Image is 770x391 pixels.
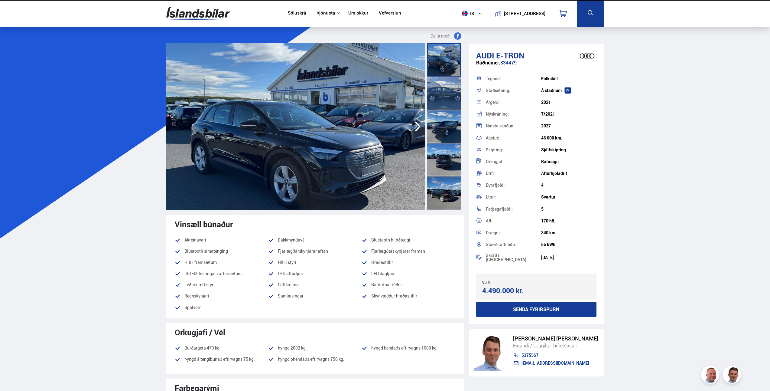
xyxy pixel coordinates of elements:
div: 340 km [541,230,596,235]
span: e-tron [496,50,524,61]
li: Fjarlægðarskynjarar aftan [268,248,362,255]
div: Verð: [482,280,536,284]
button: Deila með: [428,32,464,40]
div: Drægni: [486,231,541,235]
a: [STREET_ADDRESS] [490,5,549,22]
div: Afl: [486,219,541,223]
div: Litur: [486,195,541,199]
div: 5 [541,207,596,212]
div: Staðsetning: [486,88,541,93]
div: 4 [541,183,596,188]
div: 2027 [541,123,596,128]
div: Fólksbíll [541,76,596,81]
button: Senda fyrirspurn [476,302,597,317]
li: Hraðastillir [362,259,455,266]
div: 46 000 km. [541,136,596,140]
li: Akreinavari [175,236,268,244]
div: Tegund: [486,77,541,81]
li: LED afturljós [268,270,362,277]
li: Regnskynjari [175,292,268,300]
li: Þyngd óhemlaðs eftirvagns 750 kg. [268,356,362,367]
li: Skynvæddur hraðastillir [362,292,455,300]
div: 4.490.000 kr. [482,287,534,295]
a: Söluskrá [288,10,306,17]
div: 7/2021 [541,112,596,117]
li: Hiti í stýri [268,259,362,266]
img: siFngHWaQ9KaOqBr.png [702,366,720,385]
div: Árgerð: [486,100,541,104]
span: is [460,11,475,16]
div: Skipting: [486,148,541,152]
div: Afturhjóladrif [541,171,596,176]
a: Vefverslun [379,10,401,17]
li: Þyngd hemlaðs eftirvagns 1000 kg. [362,344,455,352]
a: [EMAIL_ADDRESS][DOMAIN_NAME] [513,361,598,366]
div: 2021 [541,100,596,105]
img: 3611282.jpeg [166,43,425,210]
li: LED dagljós [362,270,455,277]
li: Samlæsingar [268,292,362,300]
div: Rafmagn [541,159,596,164]
div: Vinsæll búnaður [175,220,455,229]
div: Skráð í [GEOGRAPHIC_DATA]: [486,253,541,262]
li: Loftkæling [268,281,362,288]
li: ISOFIX festingar í aftursætum [175,270,268,277]
li: Leðurklætt stýri [175,281,268,288]
div: [PERSON_NAME] [PERSON_NAME] [513,335,598,342]
button: [STREET_ADDRESS] [506,11,543,16]
li: Bluetooth hljóðtengi [362,236,455,244]
div: 834479 [476,60,597,72]
div: Orkugjafi / Vél [175,328,455,337]
span: Audi [476,50,494,61]
img: svg+xml;base64,PHN2ZyB4bWxucz0iaHR0cDovL3d3dy53My5vcmcvMjAwMC9zdmciIHdpZHRoPSI1MTIiIGhlaWdodD0iNT... [462,11,468,16]
div: Stærð rafhlöðu: [486,242,541,247]
div: Á staðnum [541,88,596,93]
div: 55 kWh [541,242,596,247]
img: FbJEzSuNWCJXmdc-.webp [724,366,742,385]
div: Farþegafjöldi: [486,207,541,211]
li: Þyngd 2002 kg. [268,344,362,352]
div: Næsta skoðun: [486,124,541,128]
li: Fjarlægðarskynjarar framan [362,248,455,255]
li: Bluetooth símatenging [175,248,268,255]
div: Orkugjafi: [486,159,541,164]
div: Svartur [541,195,596,199]
div: Dyrafjöldi: [486,183,541,187]
div: Nýskráning: [486,112,541,116]
li: Bakkmyndavél [268,236,362,244]
div: Drif: [486,171,541,176]
a: Um okkur [348,10,368,17]
img: G0Ugv5HjCgRt.svg [166,4,230,23]
img: brand logo [575,47,599,65]
div: Sjálfskipting [541,147,596,152]
img: 3611283.jpeg [425,43,684,210]
button: Þjónusta [317,10,335,16]
li: Rafdrifnar rúður [362,281,455,288]
button: is [460,5,487,22]
div: [DATE] [541,255,596,260]
span: Deila með: [430,32,450,40]
li: Spólvörn [175,304,268,311]
span: Raðnúmer: [476,59,500,66]
li: Burðargeta 473 kg. [175,344,268,352]
div: Eigandi / Löggiltur bifreiðasali [513,342,598,350]
div: 170 hö. [541,218,596,223]
li: Þyngd á tengibúnað eftirvagns 75 kg. [175,356,268,363]
div: Akstur: [486,136,541,140]
a: 5375567 [513,353,598,358]
img: FbJEzSuNWCJXmdc-.webp [474,335,507,371]
li: Hiti í framsætum [175,259,268,266]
